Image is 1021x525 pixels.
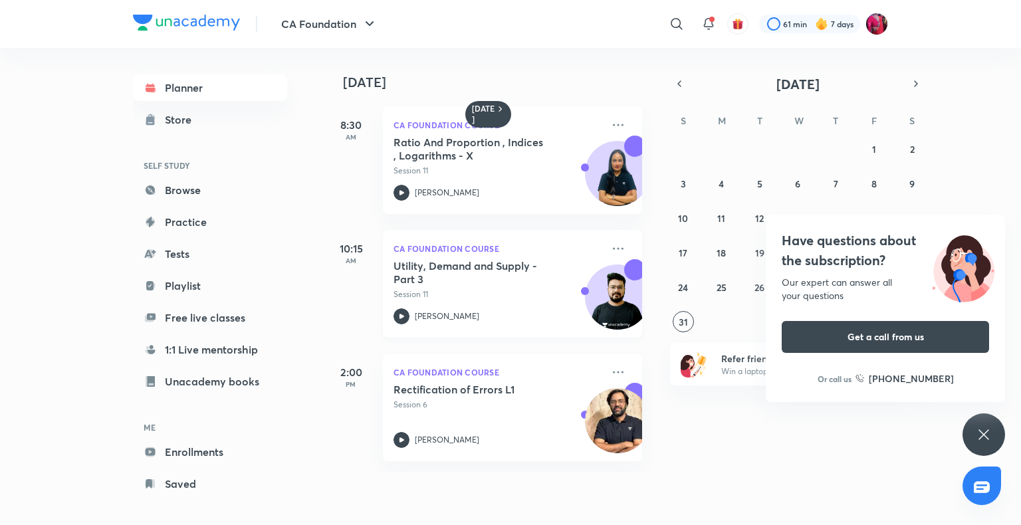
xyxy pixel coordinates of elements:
abbr: August 11, 2025 [717,212,725,225]
a: Saved [133,471,287,497]
a: [PHONE_NUMBER] [855,371,954,385]
a: Playlist [133,272,287,299]
button: August 18, 2025 [711,242,732,263]
button: August 8, 2025 [863,173,885,194]
button: August 5, 2025 [749,173,770,194]
abbr: August 6, 2025 [795,177,800,190]
abbr: August 26, 2025 [754,281,764,294]
img: Anushka Gupta [865,13,888,35]
abbr: Thursday [833,114,838,127]
button: August 14, 2025 [825,207,846,229]
span: [DATE] [776,75,820,93]
abbr: August 7, 2025 [834,177,838,190]
img: Avatar [586,272,649,336]
h6: Refer friends [721,352,885,366]
button: August 4, 2025 [711,173,732,194]
p: [PERSON_NAME] [415,187,479,199]
a: Store [133,106,287,133]
abbr: August 18, 2025 [717,247,726,259]
abbr: August 25, 2025 [717,281,727,294]
button: August 11, 2025 [711,207,732,229]
abbr: August 16, 2025 [907,212,917,225]
img: streak [815,17,828,31]
h5: Rectification of Errors L1 [394,383,559,396]
abbr: Wednesday [794,114,804,127]
img: referral [681,351,707,377]
h6: SELF STUDY [133,154,287,177]
button: [DATE] [689,74,907,93]
abbr: August 31, 2025 [679,316,688,328]
p: AM [324,133,378,141]
img: ttu_illustration_new.svg [921,231,1005,302]
abbr: Saturday [909,114,915,127]
abbr: August 13, 2025 [793,212,802,225]
abbr: Friday [871,114,877,127]
div: Our expert can answer all your questions [782,276,989,302]
p: CA Foundation Course [394,241,602,257]
button: August 3, 2025 [673,173,694,194]
p: [PERSON_NAME] [415,310,479,322]
p: Win a laptop, vouchers & more [721,366,885,377]
img: Avatar [586,148,649,212]
abbr: August 14, 2025 [831,212,840,225]
button: August 1, 2025 [863,138,885,159]
button: August 25, 2025 [711,276,732,298]
div: Store [165,112,199,128]
button: August 19, 2025 [749,242,770,263]
h5: 8:30 [324,117,378,133]
p: Or call us [818,373,851,385]
button: CA Foundation [273,11,386,37]
abbr: August 10, 2025 [678,212,688,225]
abbr: Monday [718,114,726,127]
a: 1:1 Live mentorship [133,336,287,363]
p: CA Foundation Course [394,117,602,133]
h4: Have questions about the subscription? [782,231,989,270]
h6: ME [133,416,287,439]
a: Enrollments [133,439,287,465]
h5: 10:15 [324,241,378,257]
h5: Ratio And Proportion , Indices , Logarithms - X [394,136,559,162]
abbr: Tuesday [757,114,762,127]
abbr: August 19, 2025 [755,247,764,259]
button: August 2, 2025 [901,138,923,159]
button: August 13, 2025 [787,207,808,229]
h6: [PHONE_NUMBER] [869,371,954,385]
h4: [DATE] [343,74,655,90]
abbr: August 4, 2025 [719,177,724,190]
h5: Utility, Demand and Supply - Part 3 [394,259,559,286]
p: PM [324,380,378,388]
abbr: Sunday [681,114,686,127]
button: avatar [727,13,748,35]
abbr: August 5, 2025 [757,177,762,190]
p: Session 11 [394,165,602,177]
button: August 9, 2025 [901,173,923,194]
abbr: August 2, 2025 [910,143,915,156]
abbr: August 17, 2025 [679,247,687,259]
button: August 12, 2025 [749,207,770,229]
p: Session 6 [394,399,602,411]
button: August 16, 2025 [901,207,923,229]
button: Get a call from us [782,321,989,353]
h5: 2:00 [324,364,378,380]
abbr: August 1, 2025 [872,143,876,156]
p: [PERSON_NAME] [415,434,479,446]
a: Company Logo [133,15,240,34]
a: Tests [133,241,287,267]
button: August 17, 2025 [673,242,694,263]
img: avatar [732,18,744,30]
p: CA Foundation Course [394,364,602,380]
img: Company Logo [133,15,240,31]
button: August 15, 2025 [863,207,885,229]
a: Browse [133,177,287,203]
button: August 10, 2025 [673,207,694,229]
abbr: August 8, 2025 [871,177,877,190]
a: Practice [133,209,287,235]
button: August 7, 2025 [825,173,846,194]
p: AM [324,257,378,264]
abbr: August 9, 2025 [909,177,915,190]
button: August 31, 2025 [673,311,694,332]
p: Session 11 [394,288,602,300]
button: August 24, 2025 [673,276,694,298]
button: August 6, 2025 [787,173,808,194]
h6: [DATE] [472,104,495,125]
